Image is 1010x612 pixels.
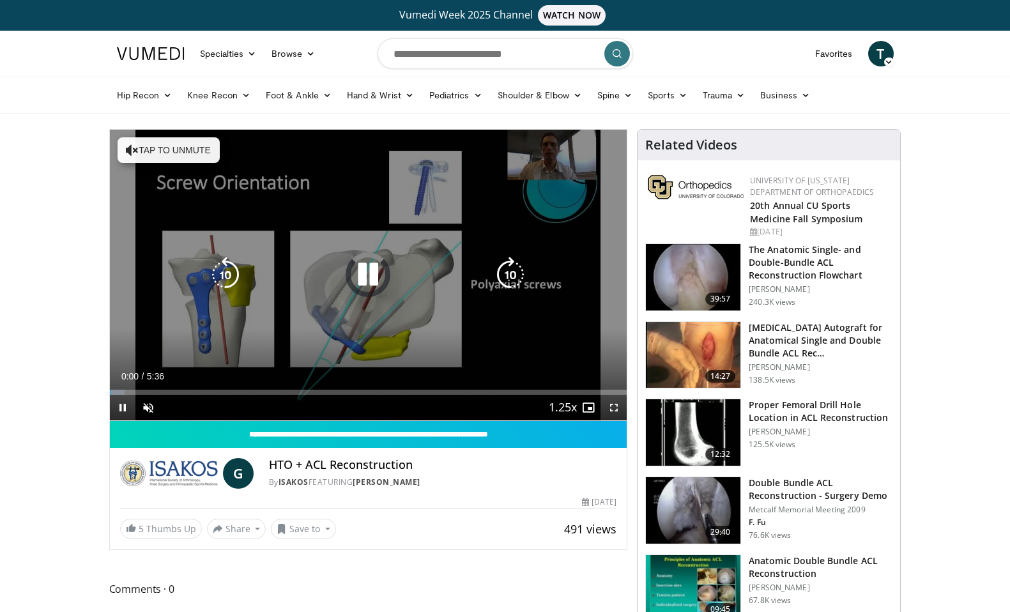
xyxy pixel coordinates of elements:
[258,82,339,108] a: Foot & Ankle
[118,137,220,163] button: Tap to unmute
[590,82,640,108] a: Spine
[110,390,627,395] div: Progress Bar
[695,82,753,108] a: Trauma
[749,555,892,580] h3: Anatomic Double Bundle ACL Reconstruction
[142,371,144,381] span: /
[110,395,135,420] button: Pause
[749,583,892,593] p: [PERSON_NAME]
[378,38,633,69] input: Search topics, interventions
[109,82,180,108] a: Hip Recon
[192,41,264,66] a: Specialties
[645,399,892,466] a: 12:32 Proper Femoral Drill Hole Location in ACL Reconstruction [PERSON_NAME] 125.5K views
[646,477,740,544] img: ffu_3.png.150x105_q85_crop-smart_upscale.jpg
[271,519,336,539] button: Save to
[120,519,202,539] a: 5 Thumbs Up
[753,82,818,108] a: Business
[117,47,185,60] img: VuMedi Logo
[640,82,695,108] a: Sports
[121,371,139,381] span: 0:00
[749,375,795,385] p: 138.5K views
[648,175,744,199] img: 355603a8-37da-49b6-856f-e00d7e9307d3.png.150x105_q85_autocrop_double_scale_upscale_version-0.2.png
[749,427,892,437] p: [PERSON_NAME]
[207,519,266,539] button: Share
[139,523,144,535] span: 5
[576,395,601,420] button: Enable picture-in-picture mode
[550,395,576,420] button: Playback Rate
[119,5,892,26] a: Vumedi Week 2025 ChannelWATCH NOW
[749,321,892,360] h3: [MEDICAL_DATA] Autograft for Anatomical Single and Double Bundle ACL Rec…
[807,41,861,66] a: Favorites
[749,362,892,372] p: [PERSON_NAME]
[705,370,736,383] span: 14:27
[353,477,420,487] a: [PERSON_NAME]
[646,322,740,388] img: 281064_0003_1.png.150x105_q85_crop-smart_upscale.jpg
[180,82,258,108] a: Knee Recon
[646,399,740,466] img: Title_01_100001165_3.jpg.150x105_q85_crop-smart_upscale.jpg
[269,477,616,488] div: By FEATURING
[582,496,616,508] div: [DATE]
[135,395,161,420] button: Unmute
[490,82,590,108] a: Shoulder & Elbow
[749,595,791,606] p: 67.8K views
[601,395,627,420] button: Fullscreen
[749,243,892,282] h3: The Anatomic Single- and Double-Bundle ACL Reconstruction Flowchart
[147,371,164,381] span: 5:36
[645,321,892,389] a: 14:27 [MEDICAL_DATA] Autograft for Anatomical Single and Double Bundle ACL Rec… [PERSON_NAME] 138...
[422,82,490,108] a: Pediatrics
[646,244,740,310] img: Fu_0_3.png.150x105_q85_crop-smart_upscale.jpg
[750,175,874,197] a: University of [US_STATE] Department of Orthopaedics
[339,82,422,108] a: Hand & Wrist
[109,581,628,597] span: Comments 0
[264,41,323,66] a: Browse
[110,130,627,421] video-js: Video Player
[749,284,892,295] p: [PERSON_NAME]
[750,199,862,225] a: 20th Annual CU Sports Medicine Fall Symposium
[749,530,791,540] p: 76.6K views
[269,458,616,472] h4: HTO + ACL Reconstruction
[705,293,736,305] span: 39:57
[564,521,616,537] span: 491 views
[538,5,606,26] span: WATCH NOW
[868,41,894,66] a: T
[749,297,795,307] p: 240.3K views
[279,477,309,487] a: ISAKOS
[749,399,892,424] h3: Proper Femoral Drill Hole Location in ACL Reconstruction
[749,505,892,515] p: Metcalf Memorial Meeting 2009
[705,526,736,539] span: 29:40
[749,517,892,528] p: F. Fu
[749,440,795,450] p: 125.5K views
[645,243,892,311] a: 39:57 The Anatomic Single- and Double-Bundle ACL Reconstruction Flowchart [PERSON_NAME] 240.3K views
[750,226,890,238] div: [DATE]
[705,448,736,461] span: 12:32
[645,477,892,544] a: 29:40 Double Bundle ACL Reconstruction - Surgery Demo Metcalf Memorial Meeting 2009 F. Fu 76.6K v...
[749,477,892,502] h3: Double Bundle ACL Reconstruction - Surgery Demo
[645,137,737,153] h4: Related Videos
[120,458,218,489] img: ISAKOS
[223,458,254,489] a: G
